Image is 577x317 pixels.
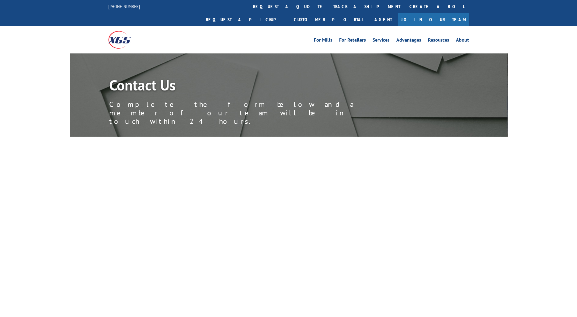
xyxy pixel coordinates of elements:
a: For Mills [314,38,332,44]
h1: Contact Us [109,78,383,95]
a: Advantages [396,38,421,44]
a: Join Our Team [398,13,469,26]
a: Agent [368,13,398,26]
a: Customer Portal [289,13,368,26]
a: Request a pickup [201,13,289,26]
a: For Retailers [339,38,366,44]
a: [PHONE_NUMBER] [108,3,140,9]
a: Services [373,38,390,44]
p: Complete the form below and a member of our team will be in touch within 24 hours. [109,100,383,126]
a: Resources [428,38,449,44]
a: About [456,38,469,44]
